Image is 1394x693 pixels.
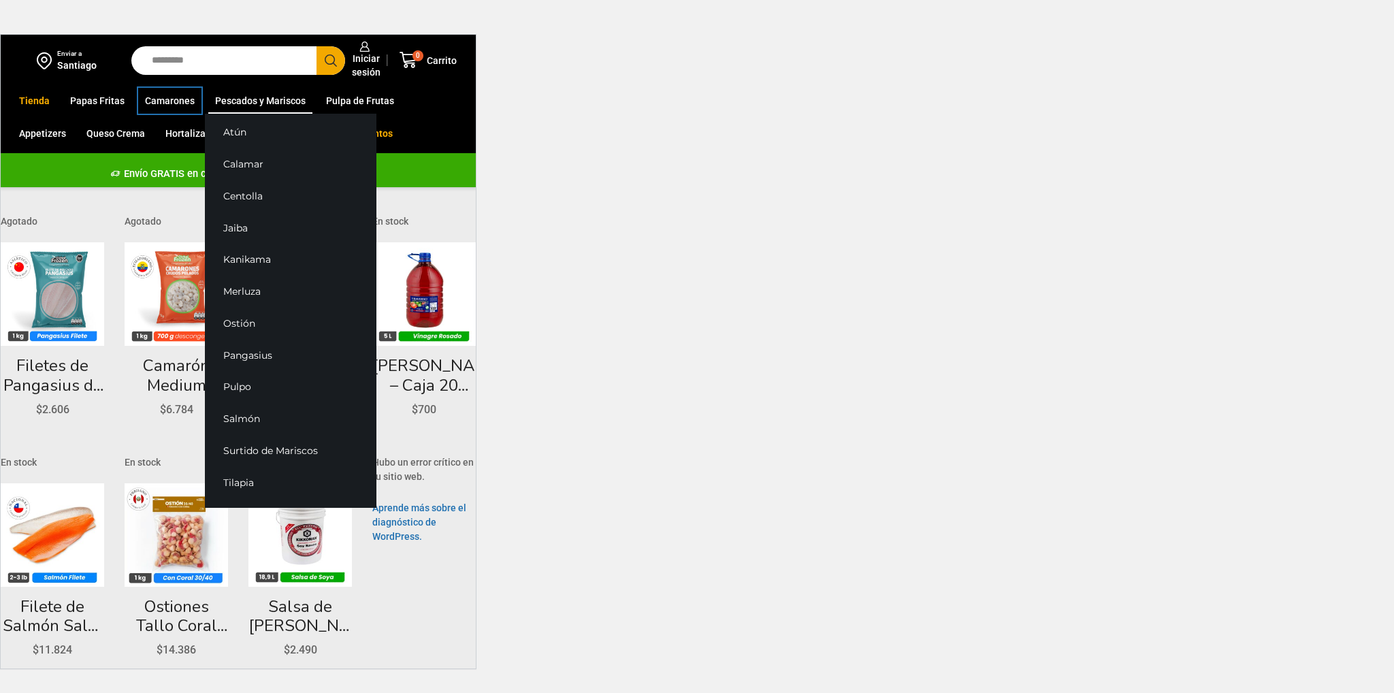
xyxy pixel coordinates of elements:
bdi: 2.490 [284,643,317,656]
a: Salsa de [PERSON_NAME] – Balde 18.9 litros [248,597,352,636]
bdi: 2.606 [36,403,69,416]
p: Hubo un error crítico en tu sitio web. [372,455,476,484]
a: Papas Fritas [63,88,131,114]
span: $ [412,403,418,416]
a: Hortalizas [159,120,217,146]
a: Filete de Salmón Salar 2-3 lb – Super Prime – Caja 10 kg [1,597,104,636]
a: Pangasius [205,342,376,368]
div: Santiago [57,59,97,72]
a: Pulpo [205,374,376,400]
p: En stock [125,455,228,470]
a: Salmón [205,406,376,432]
span: $ [36,403,42,416]
a: Tilapia [205,470,376,495]
span: $ [284,643,290,656]
a: Centolla [205,183,376,208]
span: Iniciar sesión [348,52,380,79]
a: Tienda [12,88,56,114]
span: $ [160,403,166,416]
a: Merluza [205,279,376,304]
a: Filetes de Pangasius de 170 a 220 gr – Gold – Caja 10 kg [1,356,104,396]
bdi: 11.824 [33,643,72,656]
a: Ostiones Tallo Coral Peruano 30/40 – Caja 10 kg [125,597,228,636]
span: Carrito [423,54,457,67]
p: Agotado [125,214,228,229]
bdi: 700 [412,403,436,416]
a: Atún [205,120,376,145]
a: 0 Carrito [394,44,462,76]
a: Ostión [205,310,376,336]
span: 0 [412,50,423,61]
button: Search button [317,46,345,75]
a: Queso Crema [80,120,152,146]
p: Agotado [1,214,104,229]
img: address-field-icon.svg [37,49,57,72]
a: Camarón Medium [PERSON_NAME] sin Vena – Silver – Caja 10 kg [125,356,228,396]
bdi: 14.386 [157,643,196,656]
a: Pulpa de Frutas [319,88,401,114]
a: [PERSON_NAME] – Caja 20 litros [372,356,476,396]
bdi: 6.784 [160,403,193,416]
p: En stock [372,214,476,229]
p: En stock [1,455,104,470]
a: Aprende más sobre el diagnóstico de WordPress. [372,502,466,542]
a: Iniciar sesión [345,35,380,86]
a: Calamar [205,152,376,177]
a: Kanikama [205,247,376,272]
div: Enviar a [57,49,97,59]
a: Jaiba [205,215,376,240]
a: Appetizers [12,120,73,146]
span: $ [33,643,39,656]
a: Surtido de Mariscos [205,438,376,464]
a: Camarones [138,88,201,114]
span: $ [157,643,163,656]
a: Pescados y Mariscos [208,88,312,114]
